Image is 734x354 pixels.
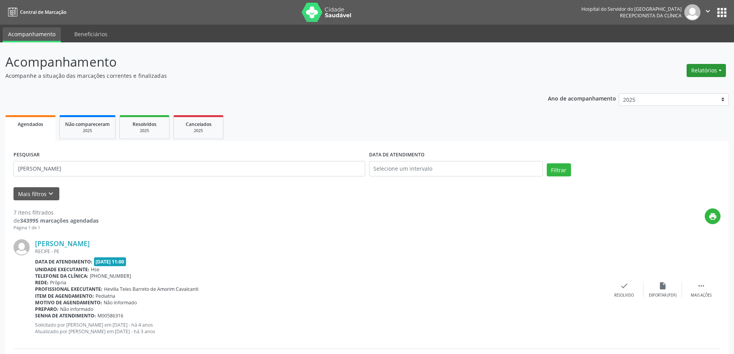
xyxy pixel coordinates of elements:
i:  [697,282,705,290]
div: Exportar (PDF) [649,293,677,298]
b: Preparo: [35,306,59,312]
span: Hse [91,266,99,273]
span: Própria [50,279,66,286]
div: Página 1 de 1 [13,225,99,231]
div: 7 itens filtrados [13,208,99,216]
input: Selecione um intervalo [369,161,543,176]
span: Pediatria [96,293,115,299]
span: Não informado [104,299,137,306]
button: apps [715,6,729,19]
input: Nome, código do beneficiário ou CPF [13,161,365,176]
button: Relatórios [687,64,726,77]
button:  [700,4,715,20]
div: 2025 [65,128,110,134]
span: Não informado [60,306,93,312]
span: [PHONE_NUMBER] [90,273,131,279]
a: Central de Marcação [5,6,66,18]
button: Filtrar [547,163,571,176]
b: Data de atendimento: [35,258,92,265]
div: Resolvido [614,293,634,298]
p: Ano de acompanhamento [548,93,616,103]
a: [PERSON_NAME] [35,239,90,248]
b: Unidade executante: [35,266,89,273]
strong: 343995 marcações agendadas [20,217,99,224]
span: Recepcionista da clínica [620,12,682,19]
label: PESQUISAR [13,149,40,161]
p: Solicitado por [PERSON_NAME] em [DATE] - há 4 anos Atualizado por [PERSON_NAME] em [DATE] - há 3 ... [35,322,605,335]
p: Acompanhe a situação das marcações correntes e finalizadas [5,72,512,80]
label: DATA DE ATENDIMENTO [369,149,425,161]
button: print [705,208,721,224]
i: check [620,282,628,290]
span: M00586316 [97,312,123,319]
img: img [13,239,30,255]
div: RECIFE - PE [35,248,605,255]
i:  [704,7,712,15]
i: print [709,212,717,221]
b: Telefone da clínica: [35,273,88,279]
a: Beneficiários [69,27,113,41]
div: 2025 [179,128,218,134]
b: Profissional executante: [35,286,102,292]
div: 2025 [125,128,164,134]
b: Senha de atendimento: [35,312,96,319]
div: Hospital do Servidor do [GEOGRAPHIC_DATA] [581,6,682,12]
i: keyboard_arrow_down [47,190,55,198]
div: de [13,216,99,225]
img: img [684,4,700,20]
span: Resolvidos [133,121,156,128]
button: Mais filtroskeyboard_arrow_down [13,187,59,201]
b: Item de agendamento: [35,293,94,299]
span: Não compareceram [65,121,110,128]
span: Hevilla Teles Barreto de Amorim Cavalcanti [104,286,198,292]
b: Motivo de agendamento: [35,299,102,306]
span: Central de Marcação [20,9,66,15]
div: Mais ações [691,293,712,298]
i: insert_drive_file [658,282,667,290]
span: [DATE] 11:00 [94,257,126,266]
span: Agendados [18,121,43,128]
span: Cancelados [186,121,212,128]
p: Acompanhamento [5,52,512,72]
b: Rede: [35,279,49,286]
a: Acompanhamento [3,27,61,42]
